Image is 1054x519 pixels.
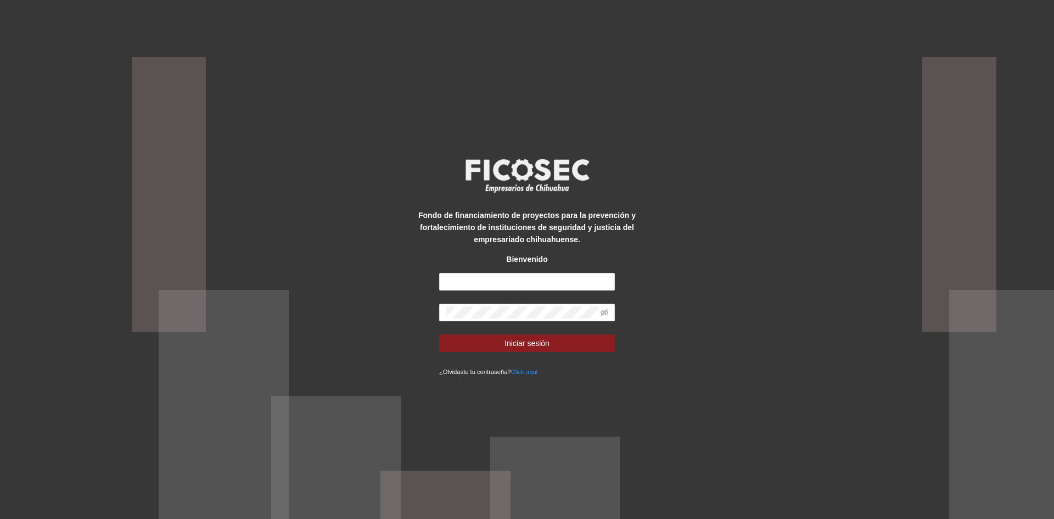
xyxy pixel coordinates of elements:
[439,369,537,375] small: ¿Olvidaste tu contraseña?
[418,211,636,244] strong: Fondo de financiamiento de proyectos para la prevención y fortalecimiento de instituciones de seg...
[504,337,550,349] span: Iniciar sesión
[511,369,538,375] a: Click aqui
[601,309,608,316] span: eye-invisible
[439,334,615,352] button: Iniciar sesión
[458,155,596,196] img: logo
[506,255,547,264] strong: Bienvenido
